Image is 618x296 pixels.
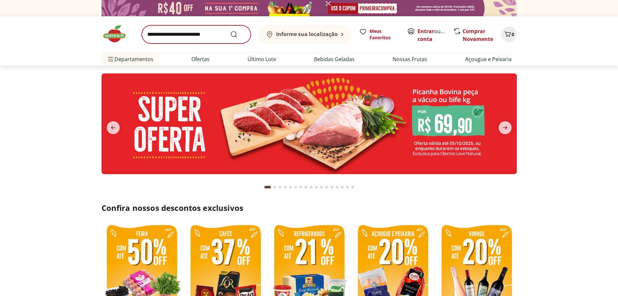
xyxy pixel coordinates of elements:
[298,179,303,195] button: Go to page 7 from fs-carousel
[465,55,512,63] a: Açougue e Peixaria
[259,25,351,44] button: Informe sua localização
[314,55,355,63] a: Bebidas Geladas
[493,121,517,134] button: next
[107,51,153,67] span: Departamentos
[324,179,329,195] button: Go to page 12 from fs-carousel
[345,179,350,195] button: Go to page 16 from fs-carousel
[283,179,288,195] button: Go to page 4 from fs-carousel
[191,55,210,63] a: Ofertas
[359,28,399,41] a: Meus Favoritos
[142,25,251,44] input: search
[370,28,399,41] span: Meus Favoritos
[340,179,345,195] button: Go to page 15 from fs-carousel
[102,73,517,174] img: super oferta
[393,55,427,63] a: Nossas Frutas
[319,179,324,195] button: Go to page 11 from fs-carousel
[418,28,453,43] a: Criar conta
[314,179,319,195] button: Go to page 10 from fs-carousel
[512,31,514,37] span: 0
[329,179,334,195] button: Go to page 13 from fs-carousel
[102,203,517,213] h2: Confira nossos descontos exclusivos
[288,179,293,195] button: Go to page 5 from fs-carousel
[107,51,115,67] button: Menu
[293,179,298,195] button: Go to page 6 from fs-carousel
[102,24,134,44] img: Hortifruti
[102,121,125,134] button: previous
[418,27,446,43] span: ou
[350,179,355,195] button: Go to page 17 from fs-carousel
[418,28,434,35] a: Entrar
[276,31,338,38] b: Informe sua localização
[248,55,276,63] a: Último Lote
[309,179,314,195] button: Go to page 9 from fs-carousel
[463,28,493,43] a: Comprar Novamente
[230,31,246,38] button: Submit Search
[277,179,283,195] button: Go to page 3 from fs-carousel
[334,179,340,195] button: Go to page 14 from fs-carousel
[263,179,272,195] button: Current page from fs-carousel
[501,27,517,42] button: Carrinho
[303,179,309,195] button: Go to page 8 from fs-carousel
[272,179,277,195] button: Go to page 2 from fs-carousel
